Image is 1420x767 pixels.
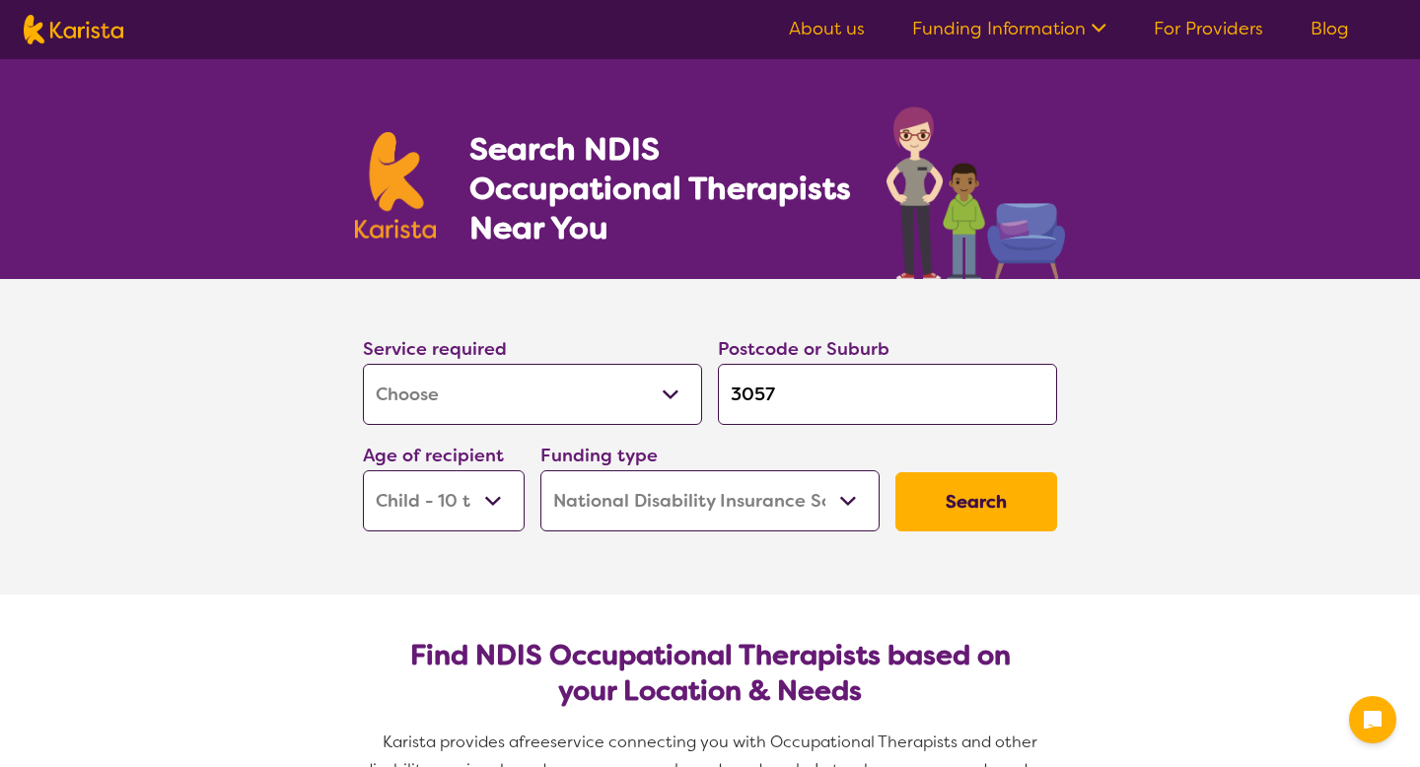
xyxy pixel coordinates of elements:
[355,132,436,239] img: Karista logo
[519,732,550,752] span: free
[383,732,519,752] span: Karista provides a
[789,17,865,40] a: About us
[718,337,889,361] label: Postcode or Suburb
[887,106,1065,279] img: occupational-therapy
[912,17,1106,40] a: Funding Information
[469,129,853,247] h1: Search NDIS Occupational Therapists Near You
[718,364,1057,425] input: Type
[363,444,504,467] label: Age of recipient
[1154,17,1263,40] a: For Providers
[1311,17,1349,40] a: Blog
[895,472,1057,531] button: Search
[24,15,123,44] img: Karista logo
[379,638,1041,709] h2: Find NDIS Occupational Therapists based on your Location & Needs
[540,444,658,467] label: Funding type
[363,337,507,361] label: Service required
